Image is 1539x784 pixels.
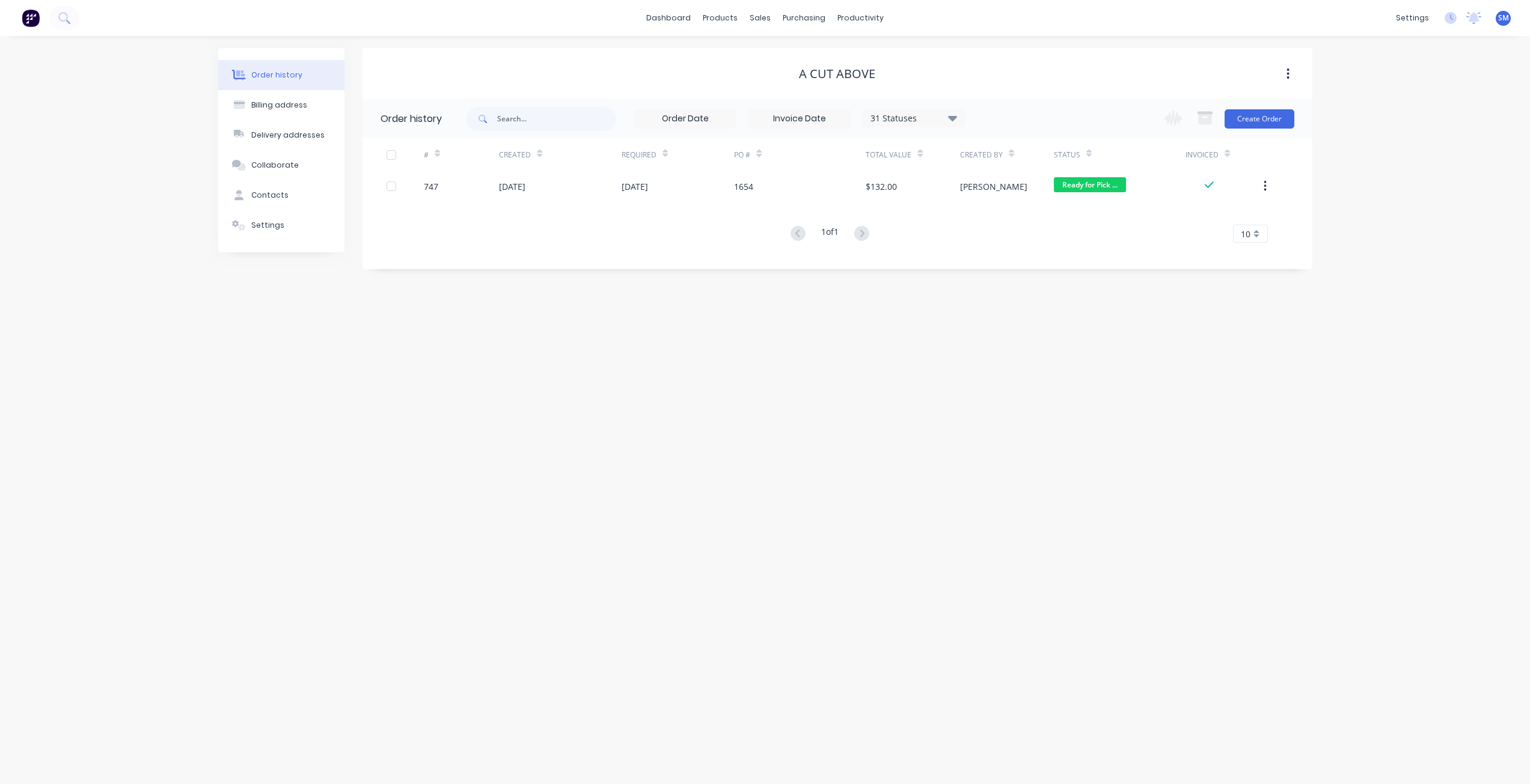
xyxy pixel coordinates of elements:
div: Invoiced [1186,138,1261,171]
span: Ready for Pick ... [1054,177,1126,192]
div: 31 Statuses [863,112,964,125]
div: Created [499,150,531,160]
div: productivity [831,9,890,27]
button: Create Order [1225,109,1294,129]
div: Total Value [866,138,959,171]
button: Delivery addresses [218,120,344,150]
div: Collaborate [251,160,299,171]
div: purchasing [777,9,831,27]
div: Created By [960,138,1054,171]
img: Factory [22,9,40,27]
span: SM [1498,13,1509,23]
button: Contacts [218,180,344,210]
div: Contacts [251,190,289,201]
div: # [424,150,429,160]
button: Billing address [218,90,344,120]
input: Invoice Date [749,110,850,128]
div: Billing address [251,100,307,111]
div: [DATE] [622,180,648,193]
div: Required [622,150,656,160]
div: PO # [734,138,866,171]
div: Status [1054,150,1080,160]
div: Invoiced [1186,150,1219,160]
div: [PERSON_NAME] [960,180,1027,193]
div: Order history [381,112,442,126]
div: 1 of 1 [821,225,839,243]
div: Order history [251,70,302,81]
input: Order Date [635,110,736,128]
button: Collaborate [218,150,344,180]
button: Order history [218,60,344,90]
div: Delivery addresses [251,130,325,141]
div: Required [622,138,735,171]
div: # [424,138,499,171]
div: Created By [960,150,1003,160]
a: dashboard [640,9,697,27]
span: 10 [1241,228,1250,240]
div: Total Value [866,150,911,160]
div: Settings [251,220,284,231]
div: Status [1054,138,1186,171]
div: products [697,9,744,27]
div: 747 [424,180,438,193]
div: Created [499,138,621,171]
div: 1654 [734,180,753,193]
div: $132.00 [866,180,897,193]
div: [DATE] [499,180,525,193]
button: Settings [218,210,344,240]
div: sales [744,9,777,27]
div: A Cut Above [799,67,875,81]
input: Search... [497,107,616,131]
div: PO # [734,150,750,160]
div: settings [1390,9,1435,27]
